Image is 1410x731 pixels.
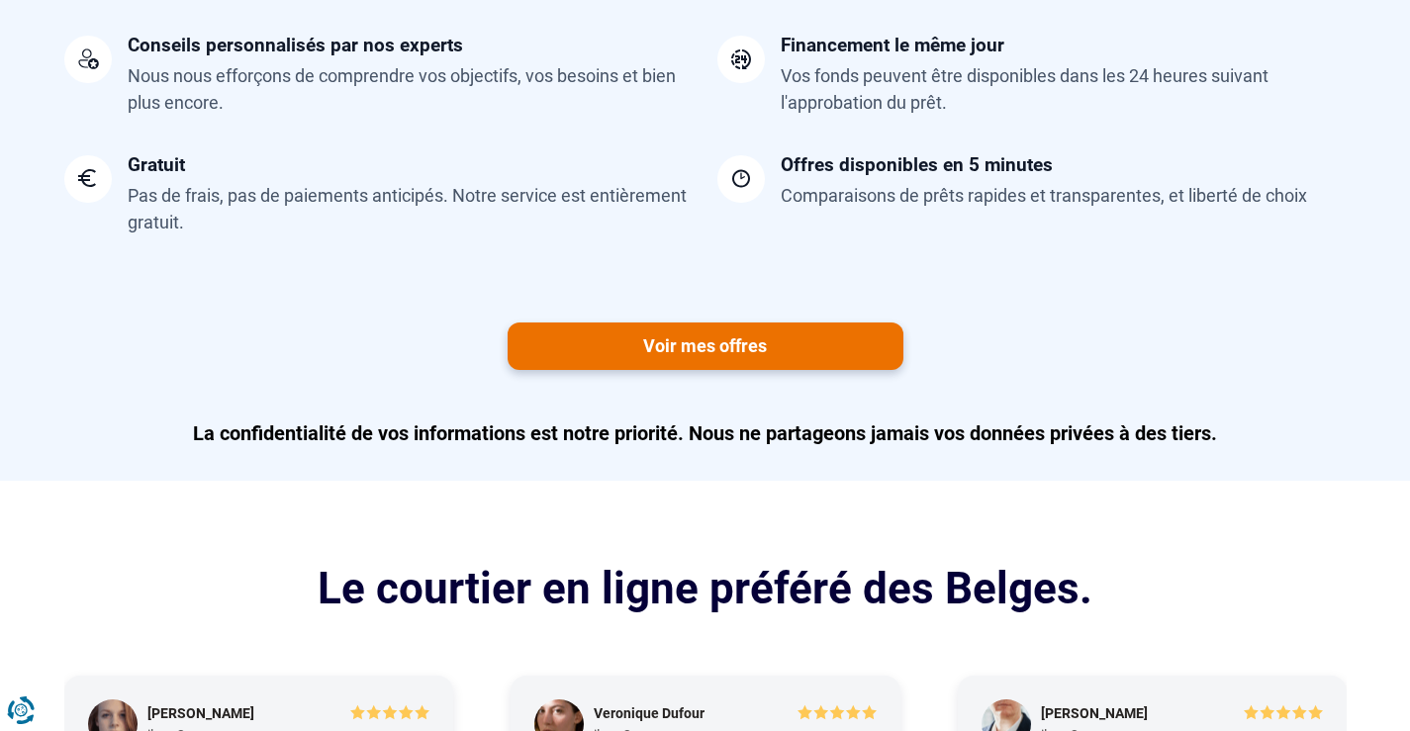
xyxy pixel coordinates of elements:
[781,155,1053,174] div: Offres disponibles en 5 minutes
[594,704,705,724] div: Veronique Dufour
[128,62,694,116] div: Nous nous efforçons de comprendre vos objectifs, vos besoins et bien plus encore.
[797,704,876,720] img: 5/5
[1040,704,1147,724] div: [PERSON_NAME]
[350,704,429,720] img: 5/5
[128,155,185,174] div: Gratuit
[146,704,253,724] div: [PERSON_NAME]
[781,62,1347,116] div: Vos fonds peuvent être disponibles dans les 24 heures suivant l'approbation du prêt.
[128,182,694,235] div: Pas de frais, pas de paiements anticipés. Notre service est entièrement gratuit.
[781,182,1307,209] div: Comparaisons de prêts rapides et transparentes, et liberté de choix
[64,560,1347,618] h2: Le courtier en ligne préféré des Belges.
[781,36,1004,54] div: Financement le même jour
[1243,704,1322,720] img: 5/5
[128,36,463,54] div: Conseils personnalisés par nos experts
[64,419,1347,447] p: La confidentialité de vos informations est notre priorité. Nous ne partageons jamais vos données ...
[508,322,903,370] a: Voir mes offres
